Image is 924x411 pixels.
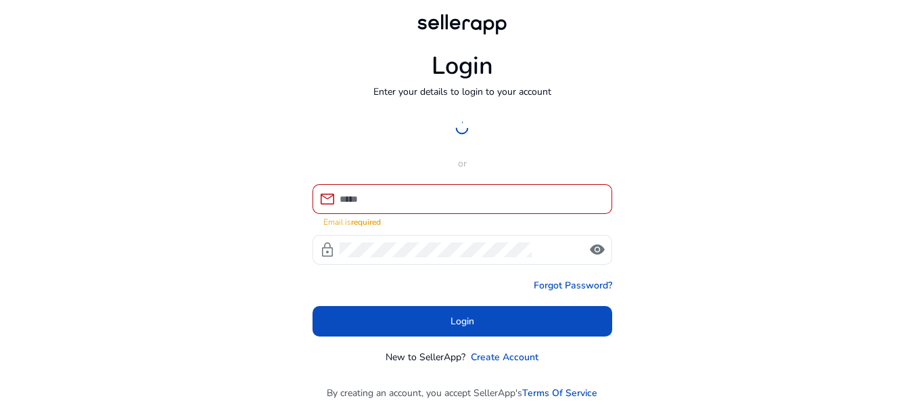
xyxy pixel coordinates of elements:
[534,278,612,293] a: Forgot Password?
[313,306,612,337] button: Login
[386,350,465,364] p: New to SellerApp?
[373,85,551,99] p: Enter your details to login to your account
[432,51,493,81] h1: Login
[589,242,605,258] span: visibility
[323,214,601,228] mat-error: Email is
[351,217,381,228] strong: required
[522,386,597,400] a: Terms Of Service
[451,314,474,328] span: Login
[319,191,336,207] span: mail
[471,350,538,364] a: Create Account
[319,242,336,258] span: lock
[313,156,612,171] p: or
